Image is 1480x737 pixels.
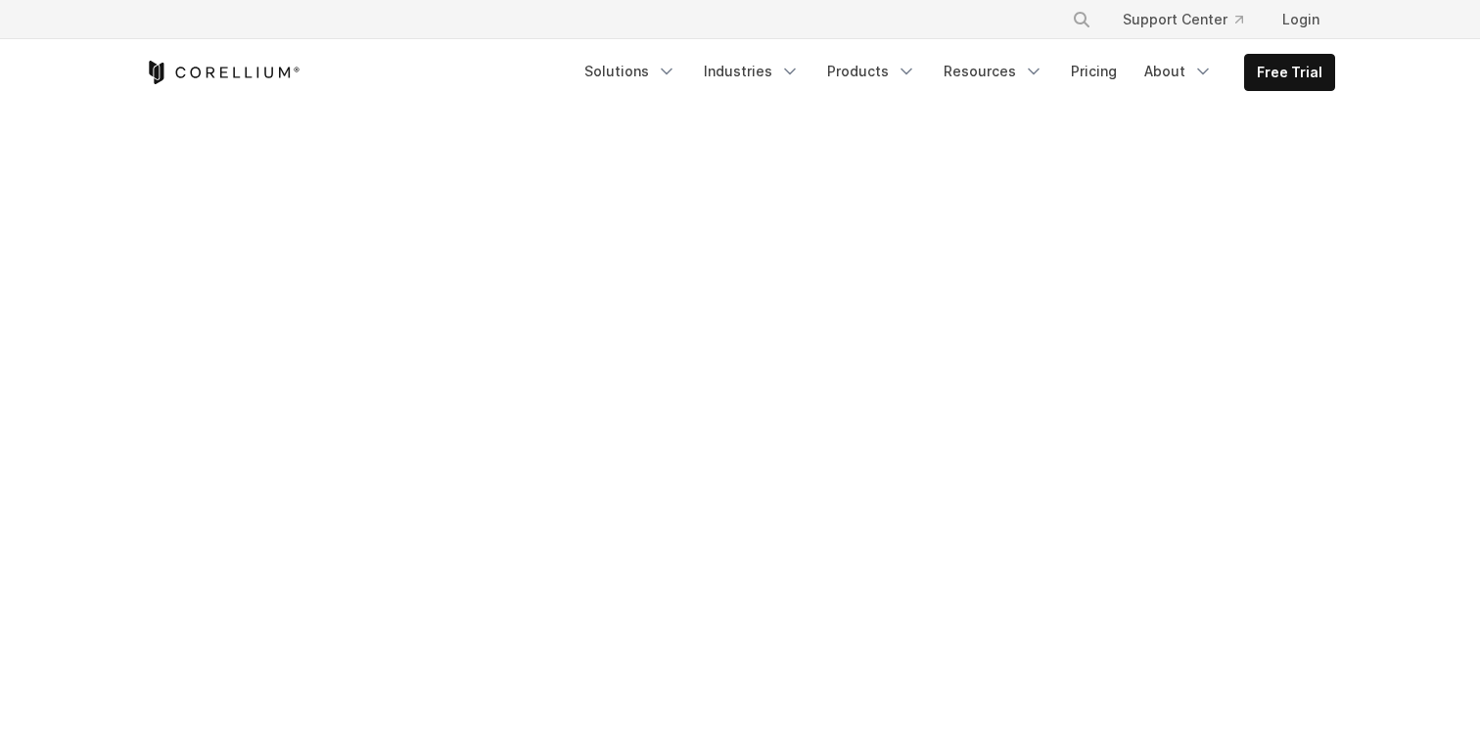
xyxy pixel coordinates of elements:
a: Products [815,54,928,89]
a: Industries [692,54,811,89]
a: Pricing [1059,54,1129,89]
a: Support Center [1107,2,1259,37]
button: Search [1064,2,1099,37]
a: Corellium Home [145,61,301,84]
a: Free Trial [1245,55,1334,90]
a: Solutions [573,54,688,89]
a: Login [1267,2,1335,37]
div: Navigation Menu [1048,2,1335,37]
div: Navigation Menu [573,54,1335,91]
a: About [1133,54,1225,89]
a: Resources [932,54,1055,89]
